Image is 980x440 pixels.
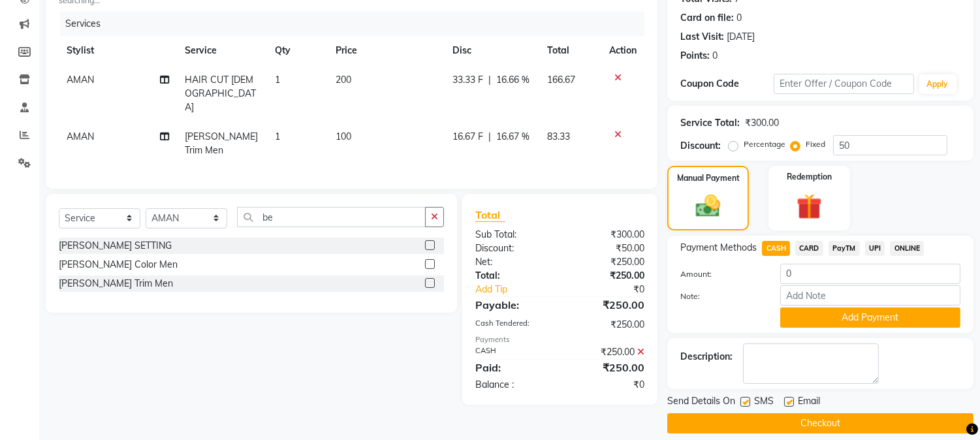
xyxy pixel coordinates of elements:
[601,36,644,65] th: Action
[754,394,774,411] span: SMS
[560,345,655,359] div: ₹250.00
[496,73,530,87] span: 16.66 %
[267,36,327,65] th: Qty
[560,297,655,313] div: ₹250.00
[780,307,960,328] button: Add Payment
[576,283,655,296] div: ₹0
[680,30,724,44] div: Last Visit:
[688,192,727,220] img: _cash.svg
[466,345,560,359] div: CASH
[671,291,770,302] label: Note:
[780,285,960,306] input: Add Note
[488,73,491,87] span: |
[744,138,785,150] label: Percentage
[539,36,601,65] th: Total
[560,255,655,269] div: ₹250.00
[787,171,832,183] label: Redemption
[560,269,655,283] div: ₹250.00
[789,191,830,223] img: _gift.svg
[680,116,740,130] div: Service Total:
[680,49,710,63] div: Points:
[890,241,924,256] span: ONLINE
[466,283,576,296] a: Add Tip
[336,131,351,142] span: 100
[560,228,655,242] div: ₹300.00
[67,74,94,86] span: AMAN
[727,30,755,44] div: [DATE]
[67,131,94,142] span: AMAN
[475,334,644,345] div: Payments
[795,241,823,256] span: CARD
[336,74,351,86] span: 200
[445,36,539,65] th: Disc
[466,360,560,375] div: Paid:
[829,241,860,256] span: PayTM
[677,172,740,184] label: Manual Payment
[680,350,733,364] div: Description:
[452,73,483,87] span: 33.33 F
[671,268,770,280] label: Amount:
[560,318,655,332] div: ₹250.00
[59,36,177,65] th: Stylist
[919,74,956,94] button: Apply
[488,130,491,144] span: |
[59,277,173,291] div: [PERSON_NAME] Trim Men
[452,130,483,144] span: 16.67 F
[60,12,654,36] div: Services
[560,378,655,392] div: ₹0
[680,241,757,255] span: Payment Methods
[475,208,505,222] span: Total
[560,360,655,375] div: ₹250.00
[59,258,178,272] div: [PERSON_NAME] Color Men
[762,241,790,256] span: CASH
[466,255,560,269] div: Net:
[806,138,825,150] label: Fixed
[466,297,560,313] div: Payable:
[59,239,172,253] div: [PERSON_NAME] SETTING
[466,269,560,283] div: Total:
[275,131,280,142] span: 1
[466,228,560,242] div: Sub Total:
[466,378,560,392] div: Balance :
[780,264,960,284] input: Amount
[745,116,779,130] div: ₹300.00
[736,11,742,25] div: 0
[466,318,560,332] div: Cash Tendered:
[798,394,820,411] span: Email
[560,242,655,255] div: ₹50.00
[865,241,885,256] span: UPI
[466,242,560,255] div: Discount:
[547,74,575,86] span: 166.67
[185,74,256,113] span: HAIR CUT [DEMOGRAPHIC_DATA]
[774,74,913,94] input: Enter Offer / Coupon Code
[680,77,774,91] div: Coupon Code
[712,49,718,63] div: 0
[237,207,426,227] input: Search or Scan
[667,413,973,433] button: Checkout
[496,130,530,144] span: 16.67 %
[177,36,268,65] th: Service
[667,394,735,411] span: Send Details On
[547,131,570,142] span: 83.33
[328,36,445,65] th: Price
[680,11,734,25] div: Card on file:
[185,131,258,156] span: [PERSON_NAME] Trim Men
[680,139,721,153] div: Discount:
[275,74,280,86] span: 1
